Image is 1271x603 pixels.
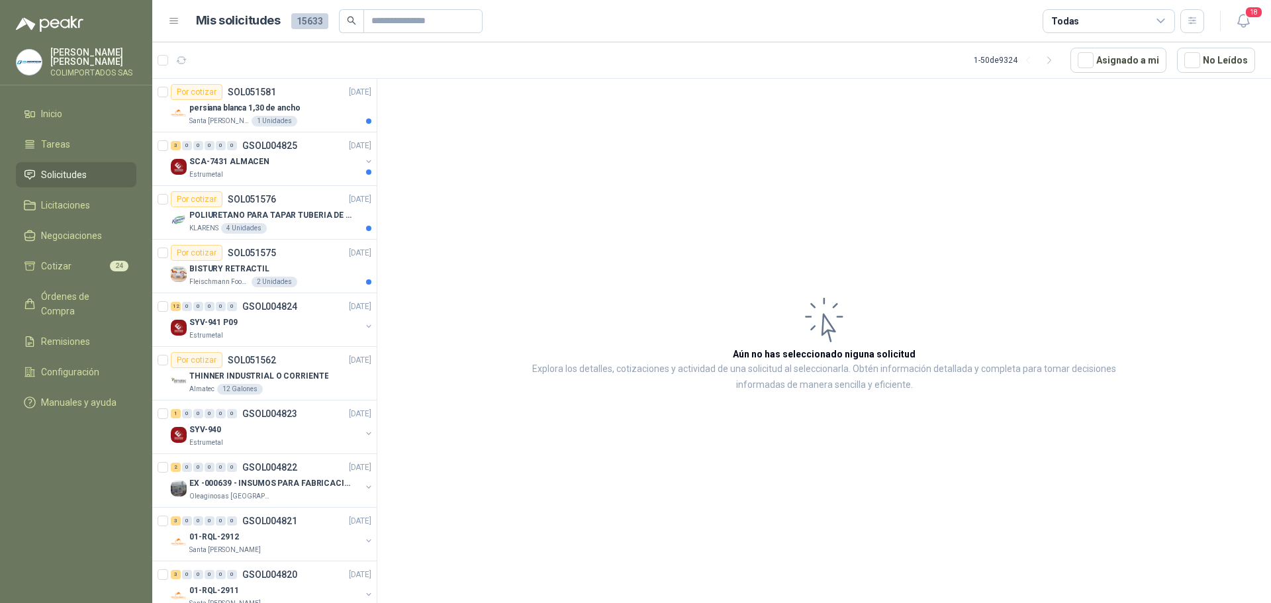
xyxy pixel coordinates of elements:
p: SOL051575 [228,248,276,257]
a: Licitaciones [16,193,136,218]
div: 0 [205,516,214,526]
div: 0 [216,141,226,150]
div: 0 [205,409,214,418]
p: GSOL004821 [242,516,297,526]
span: Solicitudes [41,167,87,182]
div: 12 Galones [217,384,263,394]
div: 12 [171,302,181,311]
span: 24 [110,261,128,271]
p: [DATE] [349,408,371,420]
p: Santa [PERSON_NAME] [189,545,261,555]
p: Estrumetal [189,438,223,448]
div: 2 [171,463,181,472]
p: 01-RQL-2912 [189,531,239,543]
p: [DATE] [349,354,371,367]
a: Cotizar24 [16,254,136,279]
span: Órdenes de Compra [41,289,124,318]
div: 0 [182,570,192,579]
img: Company Logo [171,212,187,228]
div: 0 [193,516,203,526]
p: SYV-941 P09 [189,316,238,329]
a: Solicitudes [16,162,136,187]
div: 0 [182,409,192,418]
img: Company Logo [17,50,42,75]
a: Por cotizarSOL051576[DATE] Company LogoPOLIURETANO PARA TAPAR TUBERIA DE SENSORES DE NIVEL DEL BA... [152,186,377,240]
span: Negociaciones [41,228,102,243]
a: 12 0 0 0 0 0 GSOL004824[DATE] Company LogoSYV-941 P09Estrumetal [171,299,374,341]
span: Remisiones [41,334,90,349]
img: Company Logo [171,320,187,336]
p: SOL051562 [228,355,276,365]
div: 0 [193,409,203,418]
img: Company Logo [171,534,187,550]
div: 0 [227,570,237,579]
p: BISTURY RETRACTIL [189,263,269,275]
button: 18 [1231,9,1255,33]
div: 3 [171,141,181,150]
div: 0 [193,141,203,150]
div: 0 [182,141,192,150]
span: Manuales y ayuda [41,395,117,410]
div: 0 [182,463,192,472]
div: Por cotizar [171,352,222,368]
a: Por cotizarSOL051575[DATE] Company LogoBISTURY RETRACTILFleischmann Foods S.A.2 Unidades [152,240,377,293]
div: 2 Unidades [252,277,297,287]
span: 18 [1245,6,1263,19]
p: GSOL004822 [242,463,297,472]
a: Por cotizarSOL051581[DATE] Company Logopersiana blanca 1,30 de anchoSanta [PERSON_NAME]1 Unidades [152,79,377,132]
p: EX -000639 - INSUMOS PARA FABRICACION DE MALLA TAM [189,477,354,490]
p: [DATE] [349,515,371,528]
button: No Leídos [1177,48,1255,73]
div: 0 [216,409,226,418]
div: 0 [193,463,203,472]
p: Oleaginosas [GEOGRAPHIC_DATA][PERSON_NAME] [189,491,273,502]
p: COLIMPORTADOS SAS [50,69,136,77]
p: [DATE] [349,140,371,152]
div: 0 [216,302,226,311]
div: 1 [171,409,181,418]
span: Licitaciones [41,198,90,212]
div: Por cotizar [171,84,222,100]
p: [PERSON_NAME] [PERSON_NAME] [50,48,136,66]
a: 1 0 0 0 0 0 GSOL004823[DATE] Company LogoSYV-940Estrumetal [171,406,374,448]
a: Negociaciones [16,223,136,248]
p: GSOL004820 [242,570,297,579]
p: [DATE] [349,301,371,313]
div: 0 [227,141,237,150]
a: Remisiones [16,329,136,354]
p: [DATE] [349,569,371,581]
span: Cotizar [41,259,71,273]
a: Manuales y ayuda [16,390,136,415]
span: Inicio [41,107,62,121]
p: Santa [PERSON_NAME] [189,116,249,126]
p: Estrumetal [189,169,223,180]
span: Tareas [41,137,70,152]
p: 01-RQL-2911 [189,584,239,597]
div: Por cotizar [171,245,222,261]
a: 2 0 0 0 0 0 GSOL004822[DATE] Company LogoEX -000639 - INSUMOS PARA FABRICACION DE MALLA TAMOleagi... [171,459,374,502]
p: Estrumetal [189,330,223,341]
div: 0 [227,516,237,526]
p: Explora los detalles, cotizaciones y actividad de una solicitud al seleccionarla. Obtén informaci... [510,361,1139,393]
p: GSOL004823 [242,409,297,418]
p: [DATE] [349,193,371,206]
div: 1 - 50 de 9324 [974,50,1060,71]
img: Company Logo [171,427,187,443]
div: 0 [227,463,237,472]
p: POLIURETANO PARA TAPAR TUBERIA DE SENSORES DE NIVEL DEL BANCO DE HIELO [189,209,354,222]
img: Logo peakr [16,16,83,32]
p: Almatec [189,384,214,394]
p: [DATE] [349,86,371,99]
div: 4 Unidades [221,223,267,234]
button: Asignado a mi [1070,48,1166,73]
a: Órdenes de Compra [16,284,136,324]
div: 0 [205,570,214,579]
img: Company Logo [171,266,187,282]
div: Por cotizar [171,191,222,207]
p: [DATE] [349,461,371,474]
span: search [347,16,356,25]
a: 3 0 0 0 0 0 GSOL004825[DATE] Company LogoSCA-7431 ALMACENEstrumetal [171,138,374,180]
div: 0 [216,463,226,472]
div: 3 [171,516,181,526]
div: 3 [171,570,181,579]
